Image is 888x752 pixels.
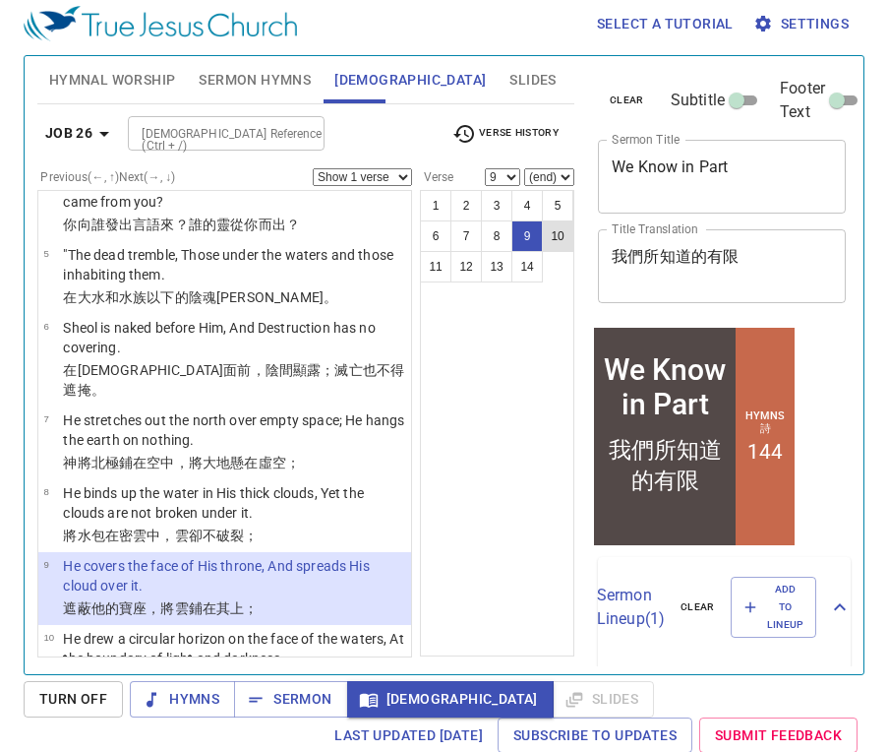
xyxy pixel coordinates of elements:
[43,632,54,643] span: 10
[286,217,300,232] wh3318: ？
[441,119,570,149] button: Verse History
[216,289,337,305] wh7496: [PERSON_NAME]
[63,526,405,545] p: 將水
[420,220,451,252] button: 6
[589,6,741,42] button: Select a tutorial
[63,483,405,523] p: He binds up the water in His thick clouds, Yet the clouds are not broken under it.
[250,687,331,712] span: Sermon
[452,122,559,146] span: Verse History
[160,217,300,232] wh4405: 來？誰的靈
[40,171,175,183] label: Previous (←, ↑) Next (→, ↓)
[597,584,665,631] p: Sermon Lineup ( 1 )
[175,289,338,305] wh7931: 的陰魂
[334,68,486,93] span: [DEMOGRAPHIC_DATA]
[39,687,107,712] span: Turn Off
[43,321,48,332] span: 6
[286,455,300,470] wh1099: ；
[63,287,405,307] p: 在大水
[37,115,124,152] button: Job 26
[780,77,825,124] span: Footer Text
[43,248,48,259] span: 5
[63,410,405,450] p: He stretches out the north over empty space; He hangs the earth on nothing.
[147,528,258,543] wh5645: 中，雲
[481,220,512,252] button: 8
[130,681,235,718] button: Hymns
[91,382,105,398] wh3682: 。
[63,556,405,595] p: He covers the face of His throne, And spreads His cloud over it.
[147,455,300,470] wh5186: 空中
[481,251,512,282] button: 13
[63,172,405,212] p: To whom have you uttered words? And whose spirit came from you?
[511,190,543,221] button: 4
[146,687,219,712] span: Hymns
[63,215,405,234] p: 你向誰發出
[199,68,311,93] span: Sermon Hymns
[134,122,286,145] input: Type Bible Reference
[450,251,482,282] button: 12
[513,723,677,748] span: Subscribe to Updates
[420,171,453,183] label: Verse
[189,528,259,543] wh6051: 卻不破裂
[450,190,482,221] button: 2
[542,190,573,221] button: 5
[91,600,259,616] wh6440: 他的寶座
[420,251,451,282] button: 11
[612,157,832,195] textarea: We Know in Part
[363,687,538,712] span: [DEMOGRAPHIC_DATA]
[324,289,337,305] wh2342: 。
[189,600,259,616] wh6051: 鋪在
[119,455,300,470] wh6828: 鋪在
[749,6,857,42] button: Settings
[610,92,644,109] span: clear
[230,217,300,232] wh5397: 從你而出
[43,559,48,570] span: 9
[43,486,48,497] span: 8
[49,68,176,93] span: Hymnal Worship
[244,528,258,543] wh1234: ；
[63,318,405,357] p: Sheol is naked before Him, And Destruction has no covering.
[259,455,300,470] wh8518: 虛空
[598,557,851,658] div: Sermon Lineup(1)clearAdd to Lineup
[681,598,715,616] span: clear
[334,723,483,748] span: Last updated [DATE]
[511,251,543,282] button: 14
[612,247,832,284] textarea: 我們所知道的有限
[347,681,554,718] button: [DEMOGRAPHIC_DATA]
[511,220,543,252] button: 9
[598,89,656,112] button: clear
[133,217,300,232] wh5046: 言語
[715,723,842,748] span: Submit Feedback
[669,595,727,619] button: clear
[91,528,259,543] wh4325: 包在
[43,413,48,424] span: 7
[743,581,804,635] span: Add to Lineup
[63,360,405,400] p: 在[DEMOGRAPHIC_DATA]面前，陰間
[230,455,300,470] wh776: 懸在
[175,455,300,470] wh8414: ，將大地
[542,220,573,252] button: 10
[509,68,556,93] span: Slides
[671,89,725,112] span: Subtitle
[450,220,482,252] button: 7
[481,190,512,221] button: 3
[45,121,92,146] b: Job 26
[597,12,734,36] span: Select a tutorial
[24,6,297,41] img: True Jesus Church
[731,577,817,639] button: Add to Lineup
[24,681,123,718] button: Turn Off
[147,600,258,616] wh3678: ，將雲
[63,629,405,668] p: He drew a circular horizon on the face of the waters, At the boundary of light and darkness.
[216,600,258,616] wh6576: 其上；
[63,453,405,472] p: 神將北極
[590,324,799,549] iframe: from-child
[119,528,259,543] wh6887: 密雲
[105,289,337,305] wh4325: 和水族以下
[234,681,347,718] button: Sermon
[757,12,849,36] span: Settings
[420,190,451,221] button: 1
[63,245,405,284] p: "The dead tremble, Those under the waters and those inhabiting them.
